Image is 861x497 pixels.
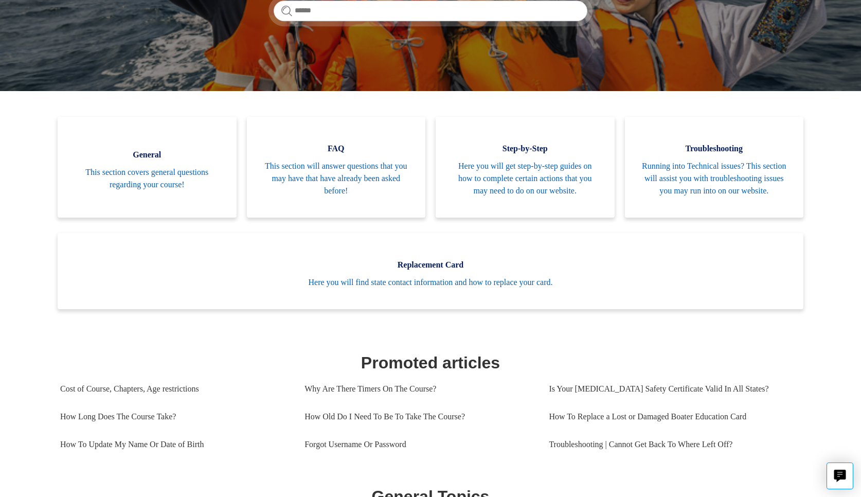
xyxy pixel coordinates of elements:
[58,233,803,309] a: Replacement Card Here you will find state contact information and how to replace your card.
[60,375,289,403] a: Cost of Course, Chapters, Age restrictions
[304,403,533,431] a: How Old Do I Need To Be To Take The Course?
[640,143,788,155] span: Troubleshooting
[247,117,426,218] a: FAQ This section will answer questions that you may have that have already been asked before!
[304,431,533,458] a: Forgot Username Or Password
[60,350,801,375] h1: Promoted articles
[262,160,410,197] span: This section will answer questions that you may have that have already been asked before!
[625,117,804,218] a: Troubleshooting Running into Technical issues? This section will assist you with troubleshooting ...
[274,1,587,21] input: Search
[58,117,237,218] a: General This section covers general questions regarding your course!
[451,160,599,197] span: Here you will get step-by-step guides on how to complete certain actions that you may need to do ...
[640,160,788,197] span: Running into Technical issues? This section will assist you with troubleshooting issues you may r...
[60,431,289,458] a: How To Update My Name Or Date of Birth
[73,149,221,161] span: General
[827,463,853,489] button: Live chat
[549,375,793,403] a: Is Your [MEDICAL_DATA] Safety Certificate Valid In All States?
[73,166,221,191] span: This section covers general questions regarding your course!
[451,143,599,155] span: Step-by-Step
[549,431,793,458] a: Troubleshooting | Cannot Get Back To Where Left Off?
[436,117,615,218] a: Step-by-Step Here you will get step-by-step guides on how to complete certain actions that you ma...
[73,259,788,271] span: Replacement Card
[304,375,533,403] a: Why Are There Timers On The Course?
[60,403,289,431] a: How Long Does The Course Take?
[549,403,793,431] a: How To Replace a Lost or Damaged Boater Education Card
[262,143,410,155] span: FAQ
[73,276,788,289] span: Here you will find state contact information and how to replace your card.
